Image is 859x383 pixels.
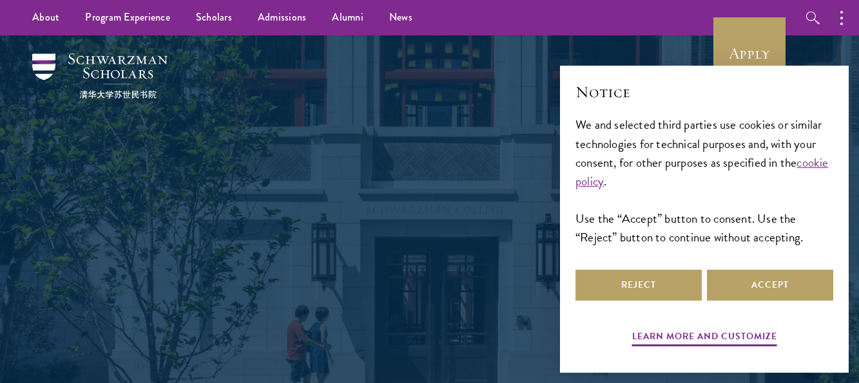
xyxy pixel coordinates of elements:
div: We and selected third parties use cookies or similar technologies for technical purposes and, wit... [575,115,833,246]
a: cookie policy [575,153,829,191]
button: Learn more and customize [632,328,777,348]
h2: Notice [575,81,833,103]
img: Schwarzman Scholars [32,53,168,98]
a: Apply [713,17,786,89]
button: Accept [707,270,833,301]
button: Reject [575,270,702,301]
